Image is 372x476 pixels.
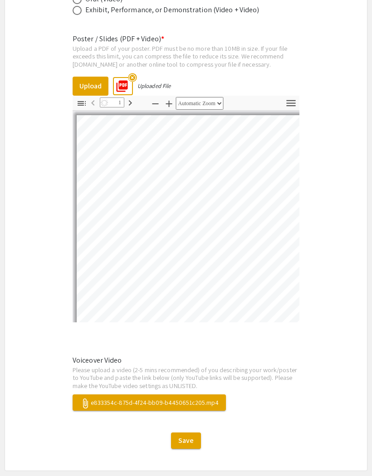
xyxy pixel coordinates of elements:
iframe: Chat [7,435,39,469]
input: Page [100,97,124,107]
button: Save [171,432,201,449]
div: Upload a PDF of your poster. PDF must be no more than 10MB in size. If your file exceeds this lim... [73,44,299,68]
div: Exhibit, Performance, or Demonstration (Video + Video) [85,5,259,15]
button: Next Page [122,96,138,109]
select: Zoom [176,97,224,110]
button: Previous Page [85,96,101,109]
div: Uploaded File [137,82,171,90]
span: e833354c-875d-4f24-bb09-b4450651c205.mp4 [80,398,219,407]
mat-icon: attach_file [80,398,91,409]
span: Save [178,436,194,445]
button: Upload [73,77,108,96]
button: Toggle Sidebar [74,97,89,110]
mat-label: Poster / Slides (PDF + Video) [73,34,164,44]
p: Please upload a video (2-5 mins recommended) of you describing your work/poster to YouTube and pa... [73,366,299,390]
mat-icon: picture_as_pdf [113,77,126,90]
button: Zoom Out [148,97,163,110]
mat-label: Voiceover Video [73,355,122,365]
mat-icon: highlight_off [128,73,137,82]
button: Tools [283,97,299,110]
button: e833354c-875d-4f24-bb09-b4450651c205.mp4 [73,394,226,411]
button: Zoom In [162,97,177,110]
